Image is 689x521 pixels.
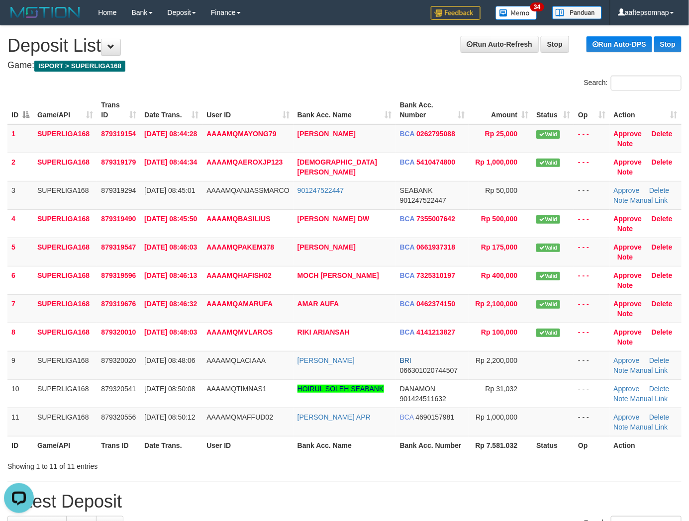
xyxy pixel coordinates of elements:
th: Status: activate to sort column ascending [532,96,574,124]
img: panduan.png [552,6,602,19]
a: Approve [614,328,642,336]
td: SUPERLIGA168 [33,181,97,209]
span: AAAAMQBASILIUS [206,215,270,223]
td: 9 [7,351,33,379]
a: [PERSON_NAME] [297,130,356,138]
img: Feedback.jpg [431,6,481,20]
span: [DATE] 08:48:03 [144,328,197,336]
a: Delete [649,356,669,364]
span: BCA [400,413,414,421]
img: MOTION_logo.png [7,5,83,20]
a: Stop [654,36,682,52]
th: ID: activate to sort column descending [7,96,33,124]
a: Note [614,366,629,374]
span: [DATE] 08:50:12 [144,413,195,421]
th: Action: activate to sort column ascending [610,96,682,124]
td: - - - [574,266,609,294]
span: [DATE] 08:45:01 [144,186,195,194]
a: Approve [614,215,642,223]
span: 879319676 [101,300,136,308]
img: Button%20Memo.svg [495,6,537,20]
td: SUPERLIGA168 [33,124,97,153]
span: 879320020 [101,356,136,364]
a: Approve [614,186,640,194]
td: SUPERLIGA168 [33,351,97,379]
a: Delete [652,328,673,336]
a: Run Auto-Refresh [461,36,539,53]
a: Note [614,423,629,431]
span: 879319596 [101,271,136,279]
a: AMAR AUFA [297,300,339,308]
td: - - - [574,408,609,436]
span: [DATE] 08:44:34 [144,158,197,166]
span: Copy 0262795088 to clipboard [416,130,455,138]
a: Note [617,281,633,289]
span: Copy 7355007642 to clipboard [416,215,455,223]
a: Approve [614,271,642,279]
span: Valid transaction [536,130,560,139]
th: Trans ID: activate to sort column ascending [97,96,140,124]
td: - - - [574,153,609,181]
th: Date Trans.: activate to sort column ascending [140,96,202,124]
a: Run Auto-DPS [587,36,652,52]
td: 8 [7,323,33,351]
th: Action [610,436,682,454]
a: Note [617,168,633,176]
th: Bank Acc. Name [294,436,396,454]
span: SEABANK [400,186,433,194]
a: Note [614,395,629,403]
span: Valid transaction [536,244,560,252]
a: Stop [541,36,569,53]
span: 34 [530,2,544,11]
span: AAAAMQAEROXJP123 [206,158,283,166]
span: Copy 4690157981 to clipboard [416,413,455,421]
td: 3 [7,181,33,209]
span: BRI [400,356,411,364]
span: Copy 901247522447 to clipboard [400,196,446,204]
h1: Latest Deposit [7,492,682,512]
span: [DATE] 08:48:06 [144,356,195,364]
td: 10 [7,379,33,408]
a: [DEMOGRAPHIC_DATA][PERSON_NAME] [297,158,377,176]
td: - - - [574,209,609,238]
span: AAAAMQMAYONG79 [206,130,276,138]
div: Showing 1 to 11 of 11 entries [7,457,280,471]
span: [DATE] 08:46:03 [144,243,197,251]
th: Rp 7.581.032 [469,436,532,454]
th: User ID: activate to sort column ascending [202,96,293,124]
td: SUPERLIGA168 [33,408,97,436]
a: Delete [649,385,669,393]
td: - - - [574,238,609,266]
span: BCA [400,328,415,336]
td: SUPERLIGA168 [33,209,97,238]
span: 879320556 [101,413,136,421]
a: Delete [652,243,673,251]
span: AAAAMQAMARUFA [206,300,273,308]
span: Copy 7325310197 to clipboard [416,271,455,279]
td: 5 [7,238,33,266]
button: Open LiveChat chat widget [4,4,34,34]
th: Op [574,436,609,454]
th: Game/API [33,436,97,454]
th: Status [532,436,574,454]
a: Approve [614,158,642,166]
span: [DATE] 08:45:50 [144,215,197,223]
span: Rp 400,000 [481,271,517,279]
span: BCA [400,130,415,138]
td: - - - [574,379,609,408]
a: Approve [614,385,640,393]
th: Game/API: activate to sort column ascending [33,96,97,124]
span: BCA [400,158,415,166]
span: BCA [400,300,415,308]
th: User ID [202,436,293,454]
label: Search: [584,76,682,90]
span: Valid transaction [536,159,560,167]
a: Manual Link [630,423,668,431]
span: 879320010 [101,328,136,336]
span: 879320541 [101,385,136,393]
td: SUPERLIGA168 [33,379,97,408]
td: SUPERLIGA168 [33,294,97,323]
a: Manual Link [630,196,668,204]
h1: Deposit List [7,36,682,56]
span: AAAAMQANJASSMARCO [206,186,289,194]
